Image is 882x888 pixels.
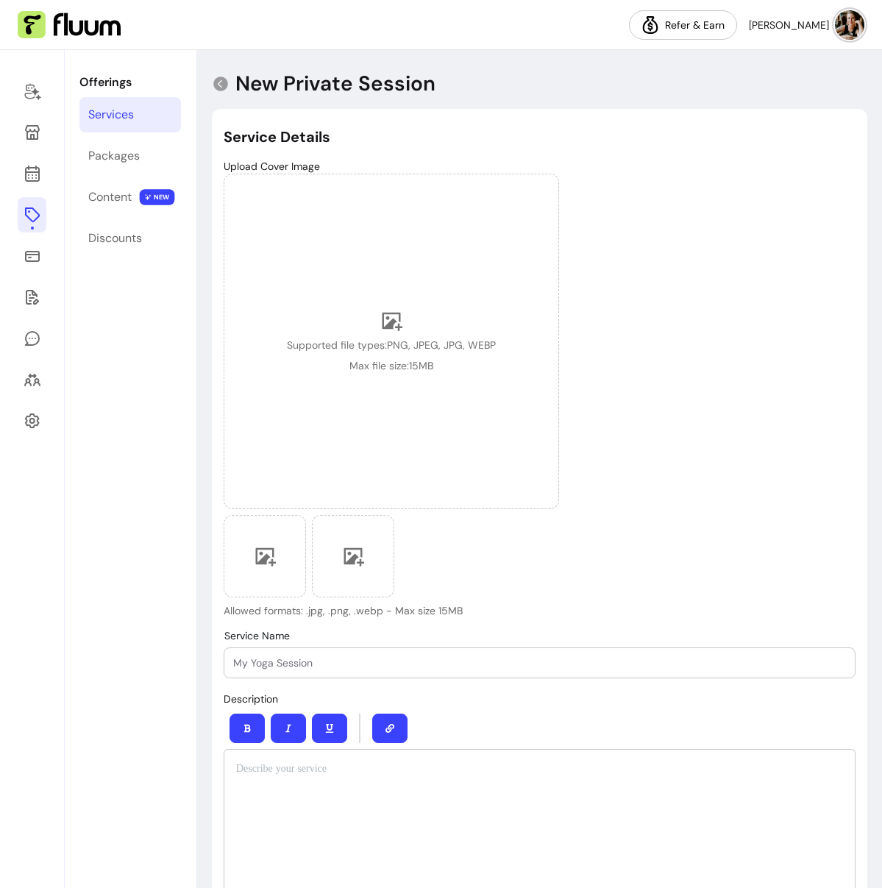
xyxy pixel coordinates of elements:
span: Description [224,692,278,706]
a: Calendar [18,156,46,191]
a: Offerings [18,197,46,232]
button: avatar[PERSON_NAME] [749,10,864,40]
a: Clients [18,362,46,397]
p: New Private Session [235,71,435,97]
p: Offerings [79,74,181,91]
input: Service Name [233,656,846,670]
a: Sales [18,238,46,274]
img: Fluum Logo [18,11,121,39]
span: NEW [140,189,175,205]
span: Max file size: 15 MB [349,358,433,373]
a: Settings [18,403,46,438]
a: Content NEW [79,180,181,215]
a: Discounts [79,221,181,256]
p: Upload Cover Image [224,159,856,174]
div: Supported file types:PNG, JPEG, JPG, WEBPMax file size:15MB [224,174,559,509]
a: Services [79,97,181,132]
a: My Messages [18,321,46,356]
img: avatar [835,10,864,40]
a: Packages [79,138,181,174]
a: Home [18,74,46,109]
span: Supported file types: PNG, JPEG, JPG, WEBP [287,338,496,352]
p: Allowed formats: .jpg, .png, .webp - Max size 15MB [224,603,559,618]
div: Services [88,106,134,124]
a: Forms [18,280,46,315]
a: Refer & Earn [629,10,737,40]
span: Service Name [224,629,290,642]
span: [PERSON_NAME] [749,18,829,32]
a: Storefront [18,115,46,150]
div: Content [88,188,132,206]
div: Packages [88,147,140,165]
h5: Service Details [224,127,856,147]
div: Discounts [88,230,142,247]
